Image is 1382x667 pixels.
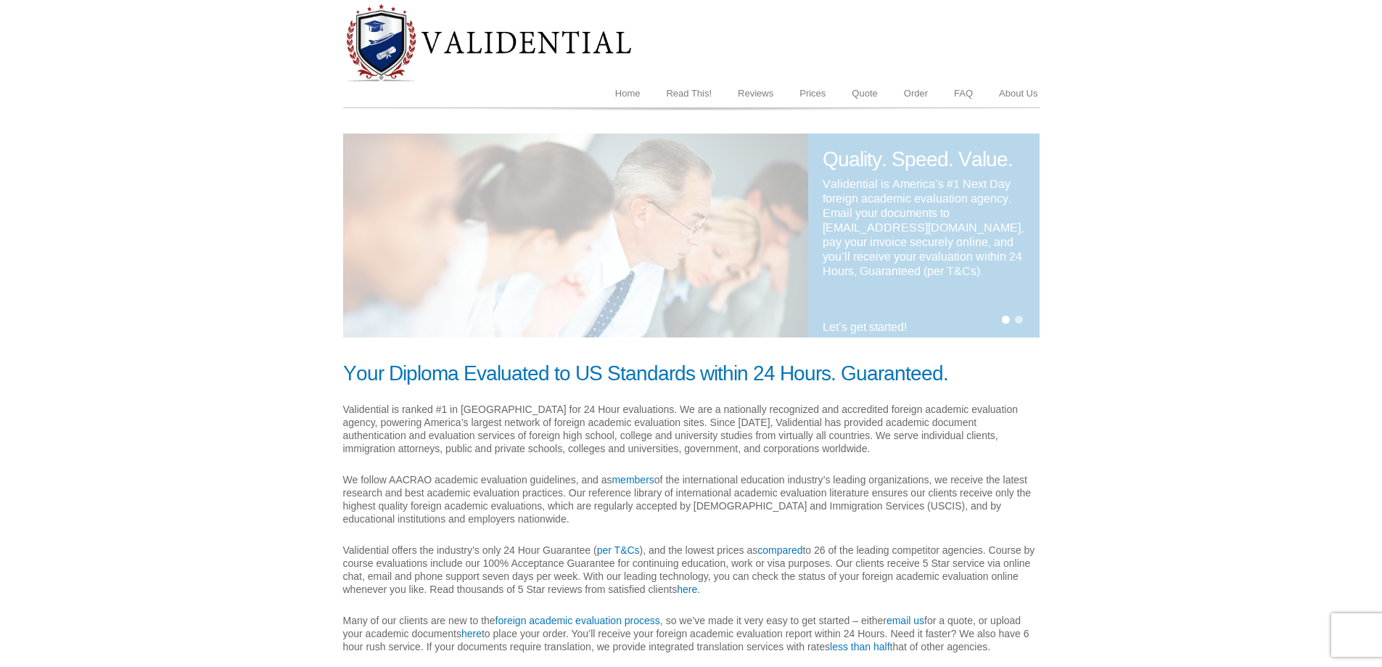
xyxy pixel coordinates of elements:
a: Reviews [725,80,786,107]
a: Read This! [653,80,725,107]
a: per T&Cs [597,544,640,556]
a: Quote [839,80,890,107]
h4: Validential is America’s #1 Next Day foreign academic evaluation agency. Email your documents to ... [823,171,1025,279]
a: compared [757,544,802,556]
img: Validential [343,134,808,337]
a: less than half [830,641,890,652]
p: Many of our clients are new to the , so we’ve made it very easy to get started – either for a quo... [343,614,1040,653]
a: here [677,584,697,595]
a: Order [891,80,941,107]
h1: Your Diploma Evaluated to US Standards within 24 Hours. Guaranteed. [343,362,1040,385]
img: Diploma Evaluation Service [343,3,633,83]
p: Validential offers the industry’s only 24 Hour Guarantee ( ), and the lowest prices as to 26 of t... [343,544,1040,596]
p: Validential is ranked #1 in [GEOGRAPHIC_DATA] for 24 Hour evaluations. We are a nationally recogn... [343,403,1040,455]
a: foreign academic evaluation process [495,615,660,626]
h1: Quality. Speed. Value. [823,148,1025,171]
a: Prices [786,80,839,107]
a: About Us [986,80,1050,107]
a: FAQ [941,80,986,107]
a: here [461,628,482,639]
a: 2 [1015,316,1025,325]
a: Home [602,80,654,107]
p: We follow AACRAO academic evaluation guidelines, and as of the international education industry’s... [343,473,1040,525]
a: 1 [1002,316,1012,325]
a: members [612,474,654,486]
h4: Let’s get started! [823,314,1025,335]
a: email us [887,615,924,626]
